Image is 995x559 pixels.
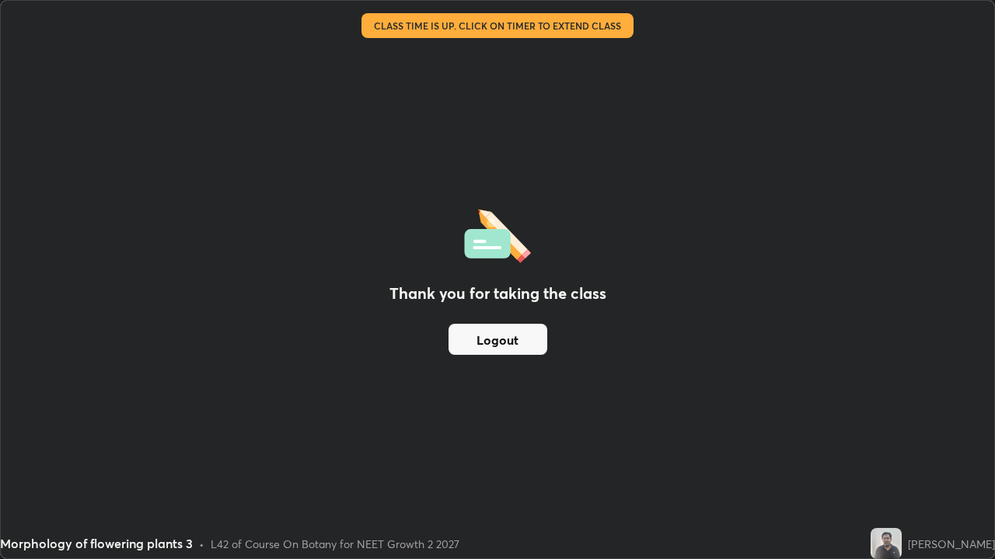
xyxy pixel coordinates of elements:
[908,536,995,552] div: [PERSON_NAME]
[871,528,902,559] img: 7056fc0cb03b4b159e31ab37dd4bfa12.jpg
[464,204,531,263] img: offlineFeedback.1438e8b3.svg
[389,282,606,305] h2: Thank you for taking the class
[211,536,459,552] div: L42 of Course On Botany for NEET Growth 2 2027
[199,536,204,552] div: •
[449,324,547,355] button: Logout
